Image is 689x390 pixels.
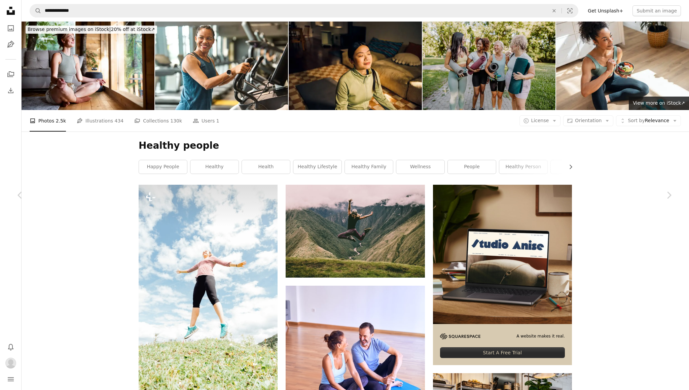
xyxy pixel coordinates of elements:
[562,4,578,17] button: Visual search
[440,333,480,339] img: file-1705255347840-230a6ab5bca9image
[547,4,561,17] button: Clear
[556,22,689,110] img: Athletic woman eating a healthy fruit bowl while sitting on floor in the kitchen at home
[345,160,393,174] a: healthy family
[115,117,124,125] span: 434
[551,160,599,174] a: fitness
[565,160,572,174] button: scroll list to the right
[242,160,290,174] a: health
[4,373,17,386] button: Menu
[289,22,422,110] img: Young Asian woman meditating in living room. Indoor lifestyle portrait. Self-care and mindfulness...
[4,356,17,370] button: Profile
[139,160,187,174] a: happy people
[134,110,182,132] a: Collections 130k
[440,347,565,358] div: Start A Free Trial
[448,160,496,174] a: people
[531,118,549,123] span: License
[4,340,17,354] button: Notifications
[22,22,161,38] a: Browse premium images on iStock|20% off at iStock↗
[4,68,17,81] a: Collections
[30,4,41,17] button: Search Unsplash
[293,160,341,174] a: healthy lifestyle
[616,115,681,126] button: Sort byRelevance
[155,22,288,110] img: gym sport fitness exercise health healthy woman treadmill training running equipment fit machine ...
[4,84,17,97] a: Download History
[563,115,613,126] button: Orientation
[628,118,645,123] span: Sort by
[633,100,685,106] span: View more on iStock ↗
[396,160,444,174] a: wellness
[628,117,669,124] span: Relevance
[649,163,689,227] a: Next
[5,358,16,368] img: Avatar of user Philip Cabezas
[190,160,239,174] a: healthy
[629,97,689,110] a: View more on iStock↗
[519,115,561,126] button: License
[28,27,111,32] span: Browse premium images on iStock |
[286,228,425,234] a: woman jumping on green mountains
[139,140,572,152] h1: Healthy people
[584,5,627,16] a: Get Unsplash+
[516,333,565,339] span: A website makes it real.
[22,22,154,110] img: Young Caucasian woman mediating, from the tree house
[423,22,555,110] img: Yoga time
[193,110,219,132] a: Users 1
[433,185,572,324] img: file-1705123271268-c3eaf6a79b21image
[139,286,278,292] a: a woman in a pink shirt and black shorts jumping in the air
[4,38,17,51] a: Illustrations
[575,118,602,123] span: Orientation
[170,117,182,125] span: 130k
[499,160,547,174] a: healthy person
[216,117,219,125] span: 1
[4,22,17,35] a: Photos
[286,185,425,277] img: woman jumping on green mountains
[30,4,578,17] form: Find visuals sitewide
[632,5,681,16] button: Submit an image
[77,110,123,132] a: Illustrations 434
[28,27,155,32] span: 20% off at iStock ↗
[433,185,572,365] a: A website makes it real.Start A Free Trial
